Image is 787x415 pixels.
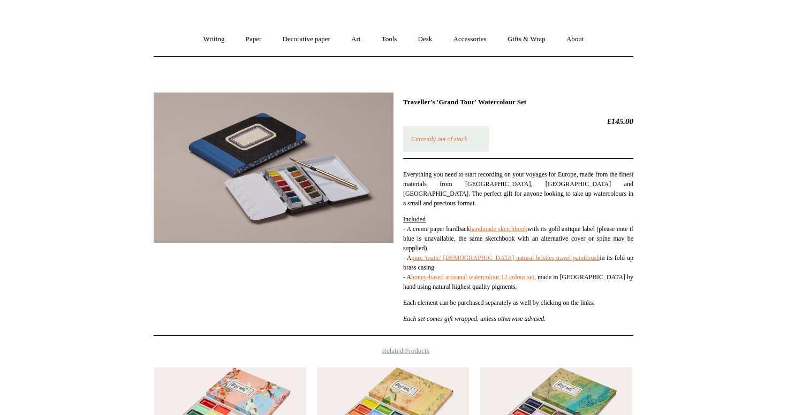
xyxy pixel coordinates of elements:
[194,25,234,53] a: Writing
[411,254,600,262] a: pure 'matte' [DEMOGRAPHIC_DATA] natural bristles travel paintbrush
[403,315,546,322] em: Each set comes gift wrapped, unless otherwise advised.
[403,117,633,126] h2: £145.00
[411,273,534,281] a: honey-based artisanal watercolour 12 colour set
[403,170,633,208] p: Everything you need to start recording on your voyages for Europe, made from the finest materials...
[444,25,496,53] a: Accessories
[342,25,370,53] a: Art
[403,98,633,106] h1: Traveller's 'Grand Tour' Watercolour Set
[408,25,442,53] a: Desk
[236,25,271,53] a: Paper
[403,216,426,223] span: Included
[403,298,633,308] p: Each element can be purchased separately as well by clicking on the links.
[126,347,661,355] h4: Related Products
[154,93,393,243] img: Traveller's 'Grand Tour' Watercolour Set
[403,214,633,291] p: - A creme paper hardback with its gold antique label (please note if blue is unavailable, the sam...
[557,25,594,53] a: About
[411,135,467,143] em: Currently out of stock
[273,25,340,53] a: Decorative paper
[372,25,407,53] a: Tools
[498,25,555,53] a: Gifts & Wrap
[470,225,527,233] a: handmade sketchbook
